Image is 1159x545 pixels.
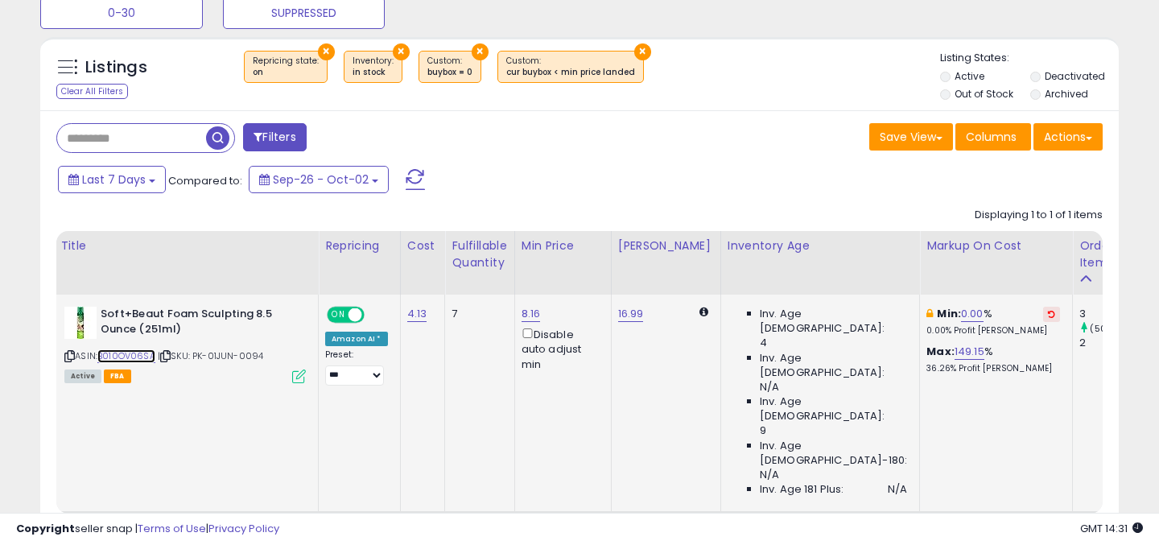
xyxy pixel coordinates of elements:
[1090,322,1118,335] small: (50%)
[82,171,146,188] span: Last 7 Days
[427,55,472,79] span: Custom:
[407,306,427,322] a: 4.13
[955,344,984,360] a: 149.15
[325,349,388,386] div: Preset:
[64,307,306,382] div: ASIN:
[522,306,541,322] a: 8.16
[168,173,242,188] span: Compared to:
[325,237,394,254] div: Repricing
[452,237,507,271] div: Fulfillable Quantity
[926,345,1060,374] div: %
[760,351,907,380] span: Inv. Age [DEMOGRAPHIC_DATA]:
[472,43,489,60] button: ×
[243,123,306,151] button: Filters
[975,208,1103,223] div: Displaying 1 to 1 of 1 items
[16,522,279,537] div: seller snap | |
[728,237,913,254] div: Inventory Age
[634,43,651,60] button: ×
[1079,307,1145,321] div: 3
[955,123,1031,151] button: Columns
[926,344,955,359] b: Max:
[138,521,206,536] a: Terms of Use
[961,306,984,322] a: 0.00
[104,370,131,383] span: FBA
[506,55,635,79] span: Custom:
[760,482,844,497] span: Inv. Age 181 Plus:
[926,237,1066,254] div: Markup on Cost
[760,380,779,394] span: N/A
[64,307,97,339] img: 41xQ7C1gMhL._SL40_.jpg
[522,237,604,254] div: Min Price
[618,306,644,322] a: 16.99
[208,521,279,536] a: Privacy Policy
[353,67,394,78] div: in stock
[58,166,166,193] button: Last 7 Days
[97,349,155,363] a: B010OV06SA
[1033,123,1103,151] button: Actions
[407,237,439,254] div: Cost
[85,56,147,79] h5: Listings
[353,55,394,79] span: Inventory :
[926,325,1060,336] p: 0.00% Profit [PERSON_NAME]
[158,349,263,362] span: | SKU: PK-01JUN-0094
[452,307,501,321] div: 7
[56,84,128,99] div: Clear All Filters
[1080,521,1143,536] span: 2025-10-10 14:31 GMT
[101,307,296,341] b: Soft+Beaut Foam Sculpting 8.5 Ounce (251ml)
[940,51,1120,66] p: Listing States:
[760,336,767,350] span: 4
[506,67,635,78] div: cur buybox < min price landed
[1045,69,1105,83] label: Deactivated
[920,231,1073,295] th: The percentage added to the cost of goods (COGS) that forms the calculator for Min & Max prices.
[325,332,388,346] div: Amazon AI *
[760,423,766,438] span: 9
[926,363,1060,374] p: 36.26% Profit [PERSON_NAME]
[1079,336,1145,350] div: 2
[1045,87,1088,101] label: Archived
[760,439,907,468] span: Inv. Age [DEMOGRAPHIC_DATA]-180:
[926,307,1060,336] div: %
[273,171,369,188] span: Sep-26 - Oct-02
[869,123,953,151] button: Save View
[760,307,907,336] span: Inv. Age [DEMOGRAPHIC_DATA]:
[888,482,907,497] span: N/A
[318,43,335,60] button: ×
[427,67,472,78] div: buybox = 0
[249,166,389,193] button: Sep-26 - Oct-02
[393,43,410,60] button: ×
[328,308,349,322] span: ON
[64,370,101,383] span: All listings currently available for purchase on Amazon
[522,325,599,372] div: Disable auto adjust min
[1079,237,1138,271] div: Ordered Items
[955,69,984,83] label: Active
[760,394,907,423] span: Inv. Age [DEMOGRAPHIC_DATA]:
[937,306,961,321] b: Min:
[966,129,1017,145] span: Columns
[253,55,319,79] span: Repricing state :
[362,308,388,322] span: OFF
[955,87,1013,101] label: Out of Stock
[760,468,779,482] span: N/A
[16,521,75,536] strong: Copyright
[253,67,319,78] div: on
[60,237,311,254] div: Title
[618,237,714,254] div: [PERSON_NAME]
